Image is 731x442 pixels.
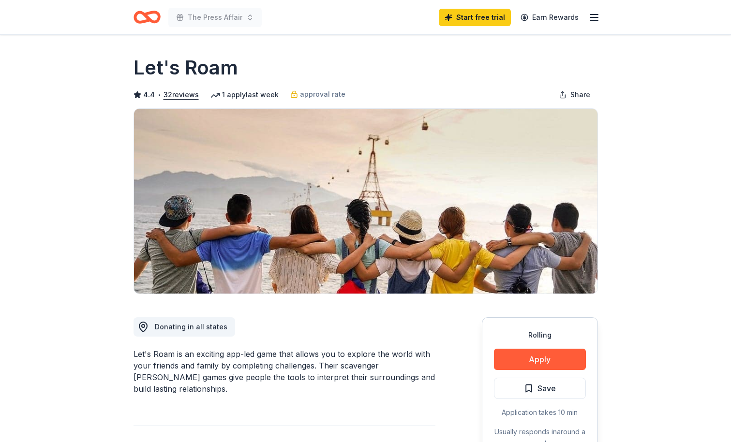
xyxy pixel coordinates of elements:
[494,378,586,399] button: Save
[188,12,242,23] span: The Press Affair
[515,9,584,26] a: Earn Rewards
[290,88,345,100] a: approval rate
[551,85,598,104] button: Share
[537,382,556,395] span: Save
[168,8,262,27] button: The Press Affair
[164,89,199,101] button: 32reviews
[157,91,161,99] span: •
[570,89,590,101] span: Share
[134,109,597,294] img: Image for Let's Roam
[155,323,227,331] span: Donating in all states
[134,54,238,81] h1: Let's Roam
[210,89,279,101] div: 1 apply last week
[143,89,155,101] span: 4.4
[494,349,586,370] button: Apply
[494,407,586,418] div: Application takes 10 min
[134,6,161,29] a: Home
[300,88,345,100] span: approval rate
[494,329,586,341] div: Rolling
[439,9,511,26] a: Start free trial
[134,348,435,395] div: Let's Roam is an exciting app-led game that allows you to explore the world with your friends and...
